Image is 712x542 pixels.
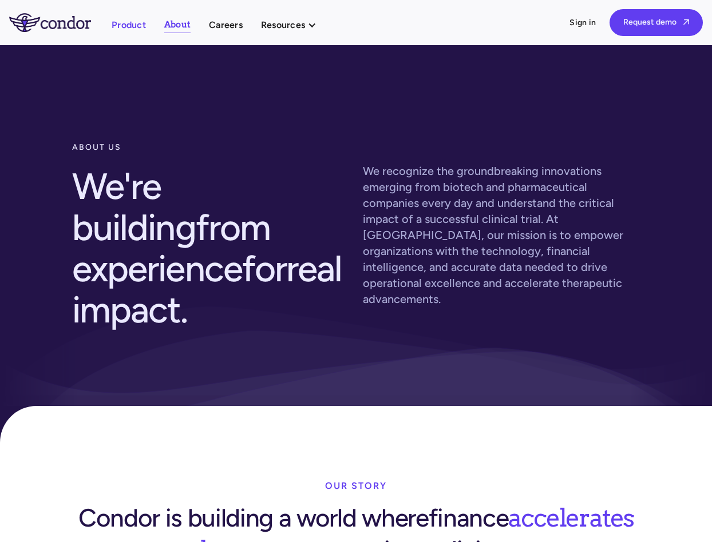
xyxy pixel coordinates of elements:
[72,246,342,332] span: real impact.
[261,17,305,33] div: Resources
[9,13,112,31] a: home
[209,17,243,33] a: Careers
[72,136,349,159] div: about us
[261,17,328,33] div: Resources
[429,503,509,533] span: finance
[112,17,146,33] a: Product
[363,163,640,307] p: We recognize the groundbreaking innovations emerging from biotech and pharmaceutical companies ev...
[164,17,191,33] a: About
[325,475,387,497] div: our story
[569,17,596,29] a: Sign in
[683,18,689,26] span: 
[72,205,270,290] span: from experience
[610,9,703,36] a: Request demo
[72,159,349,337] h2: We're building for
